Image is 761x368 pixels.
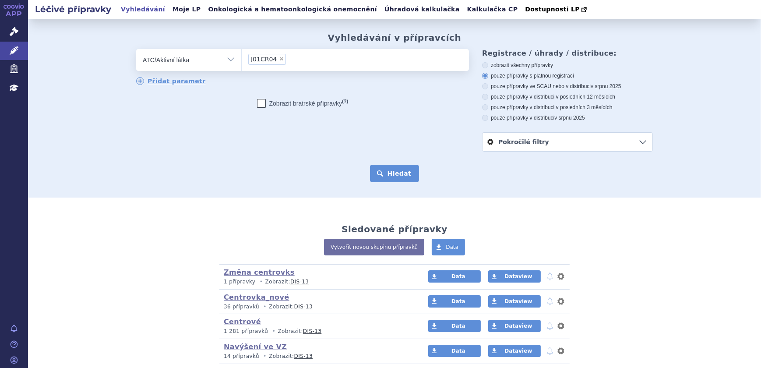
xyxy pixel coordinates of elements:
a: DIS-13 [294,304,313,310]
abbr: (?) [342,99,348,104]
button: nastavení [557,271,565,282]
span: 36 přípravků [224,304,259,310]
a: Změna centrovks [224,268,295,276]
a: Kalkulačka CP [465,4,521,15]
span: Dataview [504,298,532,304]
p: Zobrazit: [224,278,412,286]
a: Vytvořit novou skupinu přípravků [324,239,424,255]
a: DIS-13 [303,328,321,334]
span: 14 přípravků [224,353,259,359]
button: nastavení [557,321,565,331]
span: Data [446,244,458,250]
a: Vyhledávání [118,4,168,15]
a: Dostupnosti LP [522,4,591,16]
span: Data [451,298,465,304]
p: Zobrazit: [224,353,412,360]
h2: Sledované přípravky [342,224,447,234]
label: pouze přípravky v distribuci v posledních 12 měsících [482,93,653,100]
i: • [261,353,269,360]
h2: Léčivé přípravky [28,3,118,15]
label: Zobrazit bratrské přípravky [257,99,349,108]
span: Data [451,348,465,354]
a: Centrovka_nové [224,293,289,301]
i: • [257,278,265,286]
a: Pokročilé filtry [483,133,652,151]
h3: Registrace / úhrady / distribuce: [482,49,653,57]
i: • [270,328,278,335]
span: Data [451,323,465,329]
button: notifikace [546,271,554,282]
a: Úhradová kalkulačka [382,4,462,15]
span: Dataview [504,273,532,280]
a: Onkologická a hematoonkologická onemocnění [205,4,380,15]
span: Dataview [504,323,532,329]
label: pouze přípravky ve SCAU nebo v distribuci [482,83,653,90]
i: • [261,303,269,311]
label: pouze přípravky v distribuci v posledních 3 měsících [482,104,653,111]
a: Dataview [488,270,541,283]
span: × [279,56,284,61]
span: 1 přípravky [224,279,255,285]
label: pouze přípravky s platnou registrací [482,72,653,79]
button: Hledat [370,165,419,182]
span: SULTAMICILIN [251,56,277,62]
a: DIS-13 [290,279,309,285]
p: Zobrazit: [224,303,412,311]
a: Data [428,320,481,332]
button: nastavení [557,346,565,356]
a: Dataview [488,345,541,357]
span: Dataview [504,348,532,354]
button: notifikace [546,296,554,307]
button: notifikace [546,321,554,331]
button: notifikace [546,346,554,356]
h2: Vyhledávání v přípravcích [328,32,462,43]
a: DIS-13 [294,353,313,359]
a: Data [428,295,481,308]
a: Data [428,270,481,283]
label: zobrazit všechny přípravky [482,62,653,69]
label: pouze přípravky v distribuci [482,114,653,121]
input: J01CR04 [289,53,293,64]
a: Moje LP [170,4,203,15]
a: Navýšení ve VZ [224,343,287,351]
span: v srpnu 2025 [591,83,621,89]
span: Data [451,273,465,280]
a: Dataview [488,295,541,308]
button: nastavení [557,296,565,307]
a: Centrové [224,318,261,326]
a: Data [428,345,481,357]
a: Dataview [488,320,541,332]
a: Data [432,239,465,255]
span: 1 281 přípravků [224,328,268,334]
span: Dostupnosti LP [525,6,580,13]
a: Přidat parametr [136,77,206,85]
span: v srpnu 2025 [554,115,585,121]
p: Zobrazit: [224,328,412,335]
